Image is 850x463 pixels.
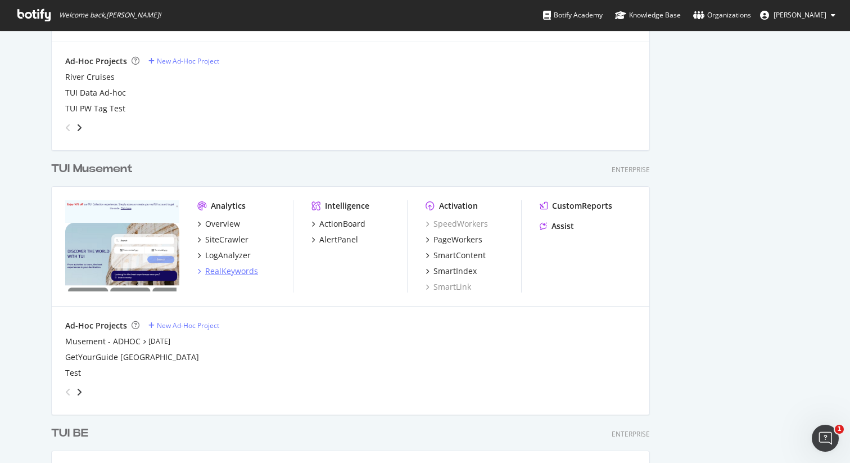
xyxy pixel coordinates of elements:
div: AlertPanel [319,234,358,245]
a: CustomReports [540,200,612,212]
div: angle-right [75,122,83,133]
a: Assist [540,221,574,232]
a: New Ad-Hoc Project [148,56,219,66]
div: Ad-Hoc Projects [65,320,127,331]
div: Intelligence [325,200,369,212]
a: TUI Data Ad-hoc [65,87,126,98]
div: angle-left [61,119,75,137]
a: SpeedWorkers [426,218,488,230]
span: Lidia Rodriguez [774,10,826,20]
a: RealKeywords [197,266,258,277]
div: PageWorkers [433,234,482,245]
a: Overview [197,218,240,230]
a: Musement - ADHOC [65,336,141,347]
div: Activation [439,200,478,212]
div: New Ad-Hoc Project [157,56,219,66]
div: angle-right [75,386,83,398]
a: TUI PW Tag Test [65,103,125,114]
span: Welcome back, [PERSON_NAME] ! [59,11,161,20]
a: ActionBoard [311,218,365,230]
a: New Ad-Hoc Project [148,321,219,330]
a: TUI Musement [51,161,137,177]
div: RealKeywords [205,266,258,277]
div: Botify Academy [543,10,603,21]
iframe: Intercom live chat [812,425,839,452]
a: SmartLink [426,281,471,293]
div: Ad-Hoc Projects [65,56,127,67]
div: angle-left [61,383,75,401]
div: TUI Musement [51,161,133,177]
a: Test [65,367,81,379]
div: ActionBoard [319,218,365,230]
div: LogAnalyzer [205,250,251,261]
a: SmartContent [426,250,486,261]
div: Organizations [693,10,751,21]
div: Assist [551,221,574,232]
button: [PERSON_NAME] [751,6,844,24]
div: Analytics [211,200,246,212]
a: PageWorkers [426,234,482,245]
div: CustomReports [552,200,612,212]
div: TUI BE [51,425,88,442]
div: SmartIndex [433,266,477,277]
div: Enterprise [612,165,650,174]
a: River Cruises [65,71,115,83]
div: Overview [205,218,240,230]
div: SmartContent [433,250,486,261]
a: LogAnalyzer [197,250,251,261]
a: [DATE] [148,336,170,346]
a: SmartIndex [426,266,477,277]
div: New Ad-Hoc Project [157,321,219,330]
a: AlertPanel [311,234,358,245]
a: SiteCrawler [197,234,248,245]
div: Enterprise [612,429,650,439]
a: TUI BE [51,425,93,442]
div: Knowledge Base [615,10,681,21]
div: SiteCrawler [205,234,248,245]
span: 1 [835,425,844,434]
img: musement.com [65,200,179,291]
a: GetYourGuide [GEOGRAPHIC_DATA] [65,352,199,363]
